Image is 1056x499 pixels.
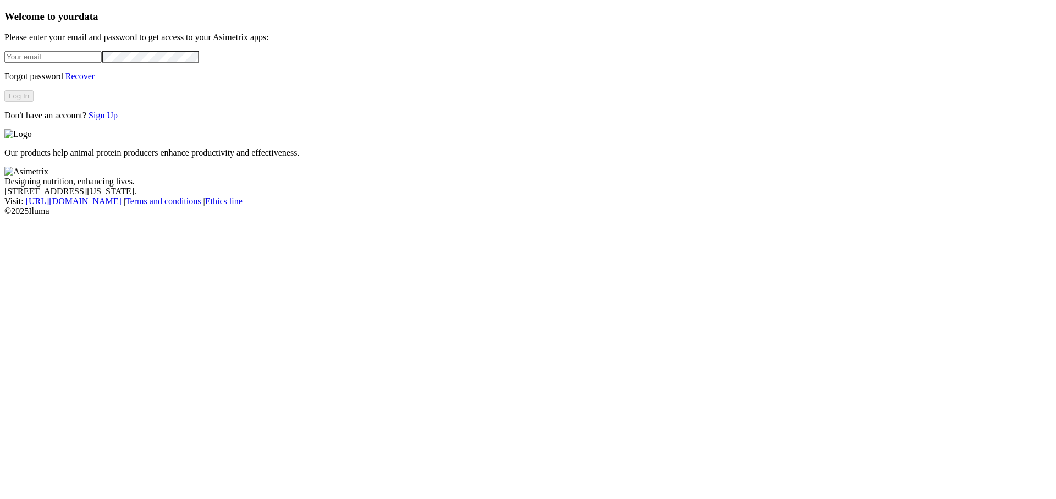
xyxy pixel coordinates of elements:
div: Designing nutrition, enhancing lives. [4,177,1052,187]
input: Your email [4,51,102,63]
a: Ethics line [205,196,243,206]
img: Asimetrix [4,167,48,177]
a: Recover [65,72,95,81]
div: Visit : | | [4,196,1052,206]
span: data [79,10,98,22]
a: [URL][DOMAIN_NAME] [26,196,122,206]
p: Don't have an account? [4,111,1052,120]
a: Sign Up [89,111,118,120]
h3: Welcome to your [4,10,1052,23]
div: © 2025 Iluma [4,206,1052,216]
img: Logo [4,129,32,139]
div: [STREET_ADDRESS][US_STATE]. [4,187,1052,196]
p: Please enter your email and password to get access to your Asimetrix apps: [4,32,1052,42]
p: Our products help animal protein producers enhance productivity and effectiveness. [4,148,1052,158]
a: Terms and conditions [125,196,201,206]
button: Log In [4,90,34,102]
p: Forgot password [4,72,1052,81]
